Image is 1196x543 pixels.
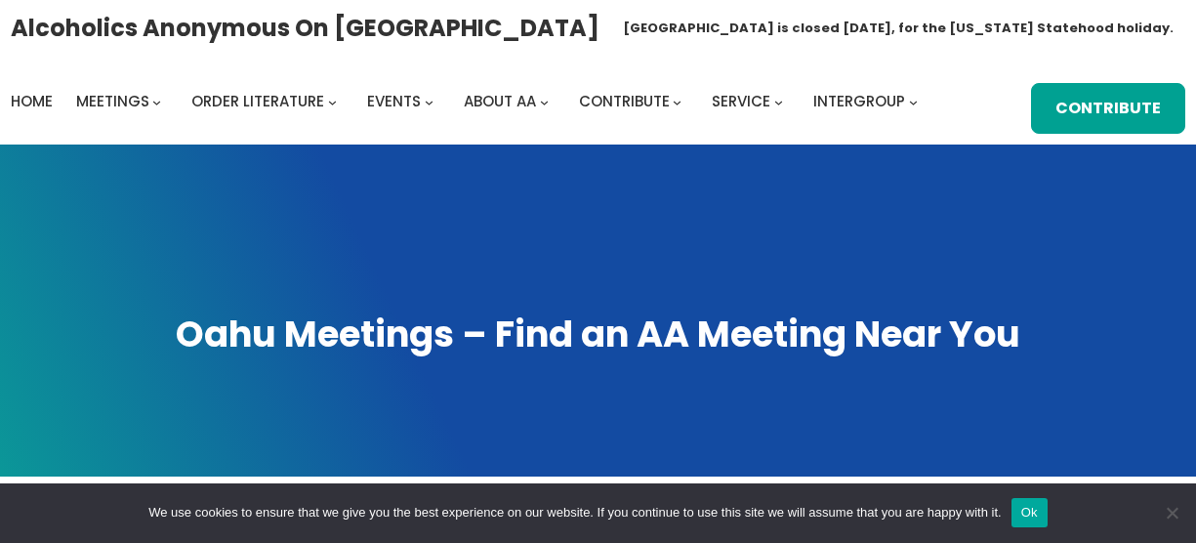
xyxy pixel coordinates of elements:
h1: [GEOGRAPHIC_DATA] is closed [DATE], for the [US_STATE] Statehood holiday. [623,19,1174,38]
span: Events [367,91,421,111]
button: Order Literature submenu [328,97,337,105]
span: Meetings [76,91,149,111]
button: Contribute submenu [673,97,681,105]
span: Home [11,91,53,111]
a: Service [712,88,770,115]
button: Service submenu [774,97,783,105]
span: Contribute [579,91,670,111]
span: Intergroup [813,91,905,111]
span: About AA [464,91,536,111]
button: Ok [1011,498,1048,527]
a: Meetings [76,88,149,115]
span: No [1162,503,1181,522]
nav: Intergroup [11,88,925,115]
a: Events [367,88,421,115]
button: Intergroup submenu [909,97,918,105]
button: About AA submenu [540,97,549,105]
a: Alcoholics Anonymous on [GEOGRAPHIC_DATA] [11,7,599,49]
span: We use cookies to ensure that we give you the best experience on our website. If you continue to ... [148,503,1001,522]
a: About AA [464,88,536,115]
a: Intergroup [813,88,905,115]
span: Order Literature [191,91,324,111]
button: Meetings submenu [152,97,161,105]
a: Contribute [579,88,670,115]
h1: Oahu Meetings – Find an AA Meeting Near You [20,311,1177,359]
span: Service [712,91,770,111]
a: Home [11,88,53,115]
a: Contribute [1031,83,1185,134]
button: Events submenu [425,97,433,105]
